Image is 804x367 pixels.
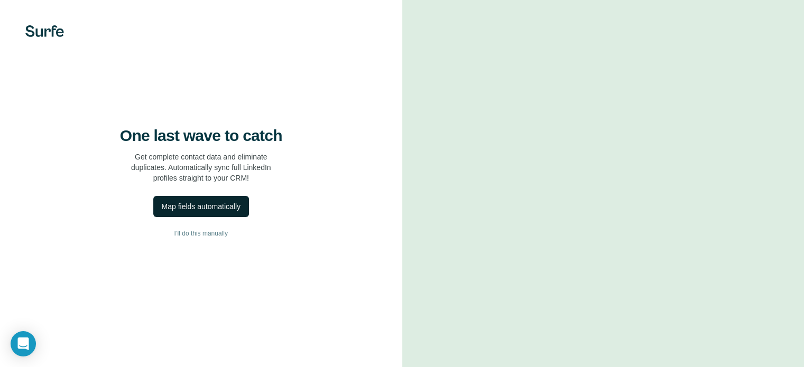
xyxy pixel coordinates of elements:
[25,25,64,37] img: Surfe's logo
[153,196,249,217] button: Map fields automatically
[21,225,381,241] button: I’ll do this manually
[11,331,36,356] div: Open Intercom Messenger
[120,126,282,145] h4: One last wave to catch
[162,201,241,212] div: Map fields automatically
[174,229,228,238] span: I’ll do this manually
[131,152,271,183] p: Get complete contact data and eliminate duplicates. Automatically sync full LinkedIn profiles str...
